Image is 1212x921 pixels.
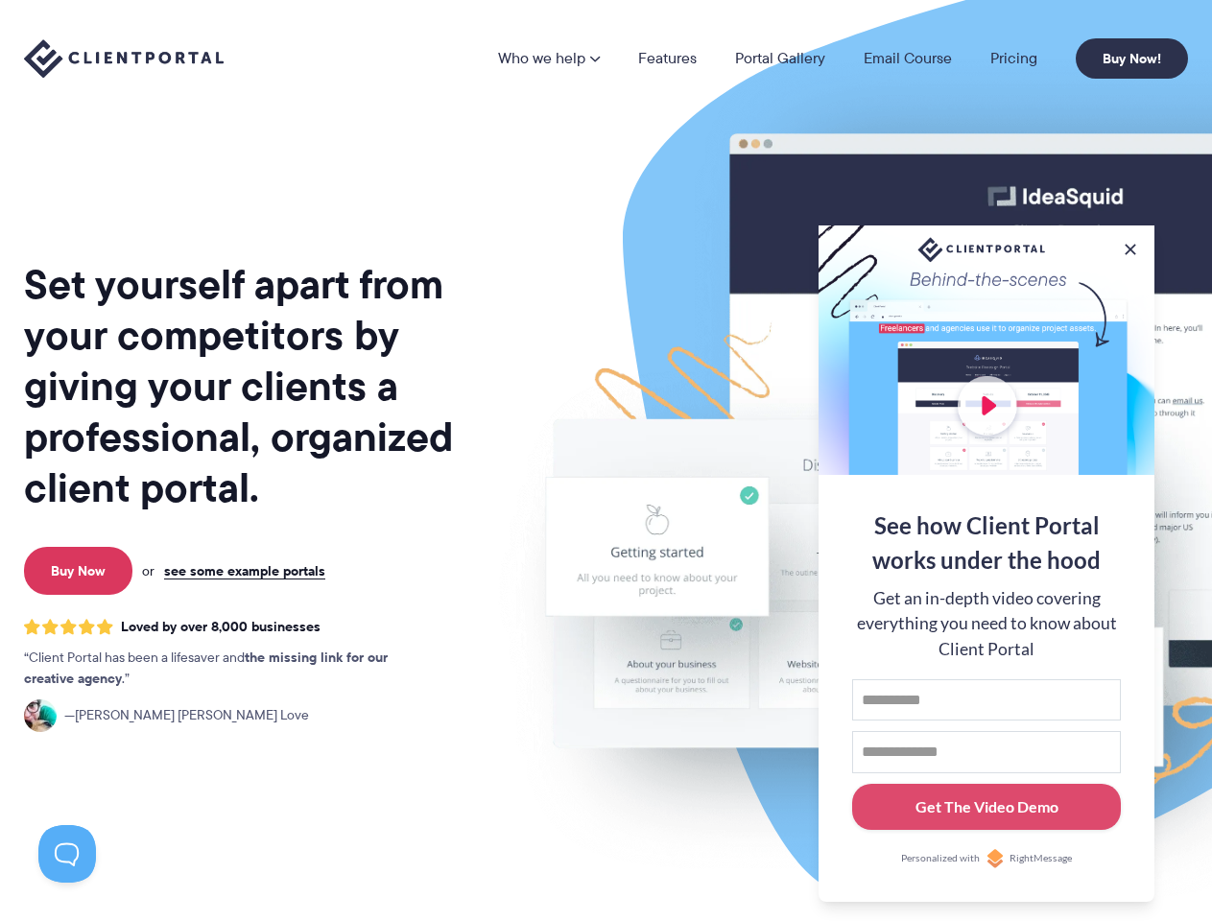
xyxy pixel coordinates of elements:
img: Personalized with RightMessage [986,849,1005,868]
span: RightMessage [1010,851,1072,866]
span: Loved by over 8,000 businesses [121,619,321,635]
a: Features [638,51,697,66]
a: Buy Now! [1076,38,1188,79]
a: Pricing [990,51,1037,66]
h1: Set yourself apart from your competitors by giving your clients a professional, organized client ... [24,259,489,513]
a: Email Course [864,51,952,66]
strong: the missing link for our creative agency [24,647,388,689]
iframe: Toggle Customer Support [38,825,96,883]
span: or [142,562,154,579]
a: Who we help [498,51,600,66]
div: Get an in-depth video covering everything you need to know about Client Portal [852,586,1121,662]
a: see some example portals [164,562,325,579]
span: Personalized with [901,851,980,866]
button: Get The Video Demo [852,784,1121,831]
div: See how Client Portal works under the hood [852,508,1121,578]
span: [PERSON_NAME] [PERSON_NAME] Love [64,705,309,726]
a: Buy Now [24,547,132,595]
a: Personalized withRightMessage [852,849,1121,868]
a: Portal Gallery [735,51,825,66]
div: Get The Video Demo [915,795,1058,818]
p: Client Portal has been a lifesaver and . [24,648,427,690]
